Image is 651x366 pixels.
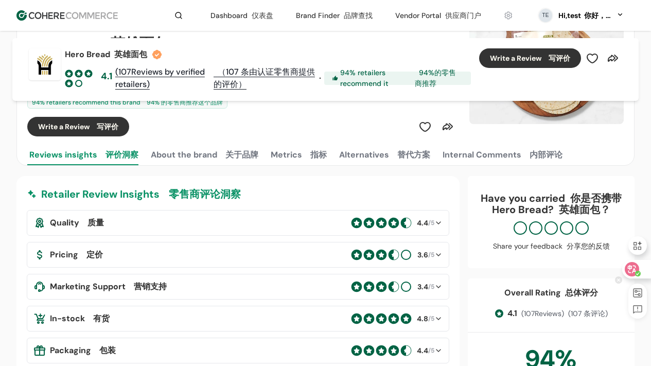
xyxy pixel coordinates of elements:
div: /5 [416,282,434,292]
div: /5 [416,218,434,229]
font: 94% 的零售商推荐这个品牌 [147,98,223,107]
font: 包装 [99,345,116,356]
button: Alternatives [337,145,432,165]
span: 4.1 [507,307,517,320]
font: 你是否携带 [570,191,622,205]
h2: Hero Bread [27,36,168,52]
div: Hi, test [557,10,614,21]
div: 4.4 [417,345,428,356]
div: /5 [416,345,434,356]
font: (107 条评论) [568,309,608,318]
font: 有货 [93,313,110,324]
div: Quality [33,217,347,229]
div: /5 [416,313,434,324]
div: 3.6 [417,250,428,260]
div: Packaging [33,344,347,357]
font: 营销支持 [134,281,167,292]
font: 你好，测试 [582,11,613,31]
div: Share your feedback [478,241,624,252]
font: 指标 [310,149,327,160]
button: About the brand [149,145,260,165]
div: 4.4 [417,218,428,229]
img: Cohere Logo [16,10,118,21]
svg: 0 percent [538,8,553,23]
div: Have you carried [478,193,624,215]
div: /5 [416,250,434,260]
font: 评价洞察 [105,149,138,160]
button: Hi,test 你好，测试 [557,10,624,21]
font: 英雄面包？ [559,203,610,216]
p: Hero Bread ? [478,204,624,215]
div: Internal Comments [443,149,562,161]
font: 写评价 [97,122,118,131]
div: Pricing [33,249,347,261]
div: 3.4 [417,282,428,292]
div: Marketing Support [33,281,347,293]
font: 质量 [87,217,104,228]
button: Write a Review 写评价 [27,117,129,136]
button: Reviews insights [27,145,140,165]
font: 分享您的反馈 [567,241,610,251]
font: 零售商评论洞察 [169,187,241,201]
div: Retailer Review Insights [27,186,449,202]
font: 关于品牌 [225,149,258,160]
font: 定价 [86,249,103,260]
font: 替代方案 [397,149,430,160]
div: Overall Rating [504,287,598,299]
font: 内部评论 [530,149,562,160]
font: 总体评分 [565,287,598,298]
div: 94 % retailers recommend this brand [27,96,227,109]
span: ( 107 Reviews) [521,308,608,319]
div: 4.8 [417,313,428,324]
button: Metrics [269,145,329,165]
div: In-stock [33,312,347,325]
